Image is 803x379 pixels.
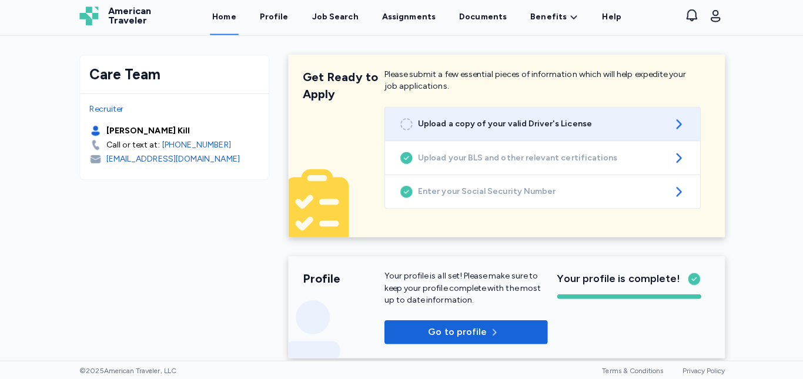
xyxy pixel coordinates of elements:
a: Terms & Conditions [600,366,660,374]
span: © 2025 American Traveler, LLC [82,365,178,375]
span: Your profile is complete! [555,271,677,287]
img: Logo [82,9,101,28]
div: Care Team [92,67,260,86]
div: Profile [303,271,384,287]
div: Get Ready to Apply [303,71,384,104]
div: [EMAIL_ADDRESS][DOMAIN_NAME] [108,155,240,166]
a: Privacy Policy [679,366,721,374]
span: Enter your Social Security Number [417,187,664,199]
span: American Traveler [110,9,153,28]
a: Benefits [528,14,576,26]
a: [PHONE_NUMBER] [163,140,232,152]
div: Your profile is all set! Please make sure to keep your profile complete with the most up to date ... [384,271,546,306]
div: [PERSON_NAME] Kill [108,126,191,138]
span: Upload your BLS and other relevant certifications [417,153,664,165]
div: Job Search [312,14,358,26]
a: Home [211,1,239,38]
span: Go to profile [427,325,486,339]
div: Recruiter [92,105,260,117]
span: Upload a copy of your valid Driver's License [417,120,664,132]
span: Benefits [528,14,564,26]
div: Call or text at: [108,140,161,152]
button: Go to profile [384,320,546,344]
div: Please submit a few essential pieces of information which will help expedite your job applications. [384,71,697,104]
